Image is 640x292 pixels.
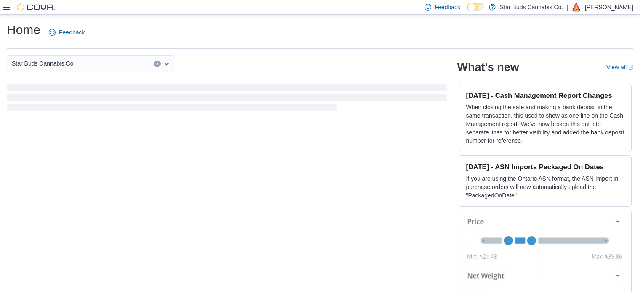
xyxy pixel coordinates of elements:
[585,2,633,12] p: [PERSON_NAME]
[45,24,88,41] a: Feedback
[163,61,170,67] button: Open list of options
[457,61,519,74] h2: What's new
[566,2,568,12] p: |
[59,28,85,37] span: Feedback
[7,86,447,113] span: Loading
[500,2,563,12] p: Star Buds Cannabis Co.
[606,64,633,71] a: View allExternal link
[17,3,55,11] img: Cova
[466,103,624,145] p: When closing the safe and making a bank deposit in the same transaction, this used to show as one...
[466,91,624,100] h3: [DATE] - Cash Management Report Changes
[154,61,161,67] button: Clear input
[7,21,40,38] h1: Home
[571,2,582,12] div: Harrison Lewis
[466,163,624,171] h3: [DATE] - ASN Imports Packaged On Dates
[628,65,633,70] svg: External link
[435,3,460,11] span: Feedback
[466,174,624,200] p: If you are using the Ontario ASN format, the ASN Import in purchase orders will now automatically...
[12,58,75,68] span: Star Buds Cannabis Co.
[467,3,485,11] input: Dark Mode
